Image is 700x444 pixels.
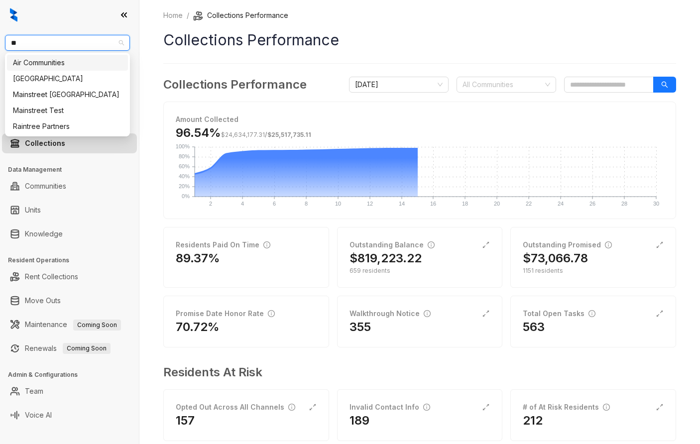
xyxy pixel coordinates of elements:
h2: 157 [176,413,195,429]
text: 16 [430,201,436,207]
h3: Collections Performance [163,76,307,94]
text: 26 [589,201,595,207]
span: expand-alt [482,403,490,411]
div: Outstanding Promised [523,239,612,250]
div: Promise Date Honor Rate [176,308,275,319]
h2: 70.72% [176,319,220,335]
h2: 189 [350,413,369,429]
text: 18 [462,201,468,207]
text: 0% [182,193,190,199]
li: Renewals [2,338,137,358]
a: Units [25,200,41,220]
div: 659 residents [350,266,490,275]
div: Raintree Partners [13,121,122,132]
span: info-circle [588,310,595,317]
a: Voice AI [25,405,52,425]
text: 12 [367,201,373,207]
text: 40% [179,173,190,179]
h2: 563 [523,319,545,335]
div: Air Communities [13,57,122,68]
h1: Collections Performance [163,29,676,51]
span: expand-alt [482,241,490,249]
div: [GEOGRAPHIC_DATA] [13,73,122,84]
a: Rent Collections [25,267,78,287]
a: Collections [25,133,65,153]
li: Collections [2,133,137,153]
h2: $819,223.22 [350,250,422,266]
h2: $73,066.78 [523,250,588,266]
div: Opted Out Across All Channels [176,402,295,413]
span: expand-alt [656,241,664,249]
span: info-circle [605,241,612,248]
text: 20 [494,201,500,207]
div: Invalid Contact Info [350,402,430,413]
a: Team [25,381,43,401]
text: 80% [179,153,190,159]
li: Collections Performance [193,10,288,21]
li: Leads [2,67,137,87]
span: info-circle [268,310,275,317]
span: expand-alt [482,310,490,318]
div: Raintree Partners [7,118,128,134]
li: Team [2,381,137,401]
li: Voice AI [2,405,137,425]
a: Move Outs [25,291,61,311]
text: 24 [558,201,564,207]
span: info-circle [603,404,610,411]
span: expand-alt [656,403,664,411]
div: Walkthrough Notice [350,308,431,319]
span: September 2025 [355,77,443,92]
a: Knowledge [25,224,63,244]
div: Residents Paid On Time [176,239,270,250]
img: logo [10,8,17,22]
text: 28 [621,201,627,207]
span: Coming Soon [73,320,121,331]
span: info-circle [424,310,431,317]
text: 20% [179,183,190,189]
li: Rent Collections [2,267,137,287]
h3: Admin & Configurations [8,370,139,379]
div: Outstanding Balance [350,239,435,250]
text: 22 [526,201,532,207]
span: expand-alt [656,310,664,318]
li: Maintenance [2,315,137,334]
text: 30 [653,201,659,207]
span: info-circle [428,241,435,248]
h2: 212 [523,413,543,429]
div: # of At Risk Residents [523,402,610,413]
text: 100% [176,143,190,149]
span: Coming Soon [63,343,111,354]
a: RenewalsComing Soon [25,338,111,358]
a: Home [161,10,185,21]
div: Mainstreet Test [13,105,122,116]
text: 2 [209,201,212,207]
text: 10 [335,201,341,207]
span: info-circle [263,241,270,248]
div: Mainstreet [GEOGRAPHIC_DATA] [13,89,122,100]
span: expand-alt [309,403,317,411]
div: Fairfield [7,71,128,87]
h3: Resident Operations [8,256,139,265]
span: search [661,81,668,88]
span: $25,517,735.11 [267,131,311,138]
div: Mainstreet Test [7,103,128,118]
text: 14 [399,201,405,207]
li: Communities [2,176,137,196]
h2: 355 [350,319,371,335]
div: 1151 residents [523,266,664,275]
li: Leasing [2,110,137,129]
text: 6 [273,201,276,207]
span: $24,634,177.31 [221,131,265,138]
li: Knowledge [2,224,137,244]
span: / [221,131,311,138]
text: 4 [241,201,244,207]
a: Communities [25,176,66,196]
div: Mainstreet Canada [7,87,128,103]
div: Total Open Tasks [523,308,595,319]
div: Air Communities [7,55,128,71]
text: 60% [179,163,190,169]
text: 8 [305,201,308,207]
span: info-circle [423,404,430,411]
h3: 96.54% [176,125,311,141]
li: Move Outs [2,291,137,311]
